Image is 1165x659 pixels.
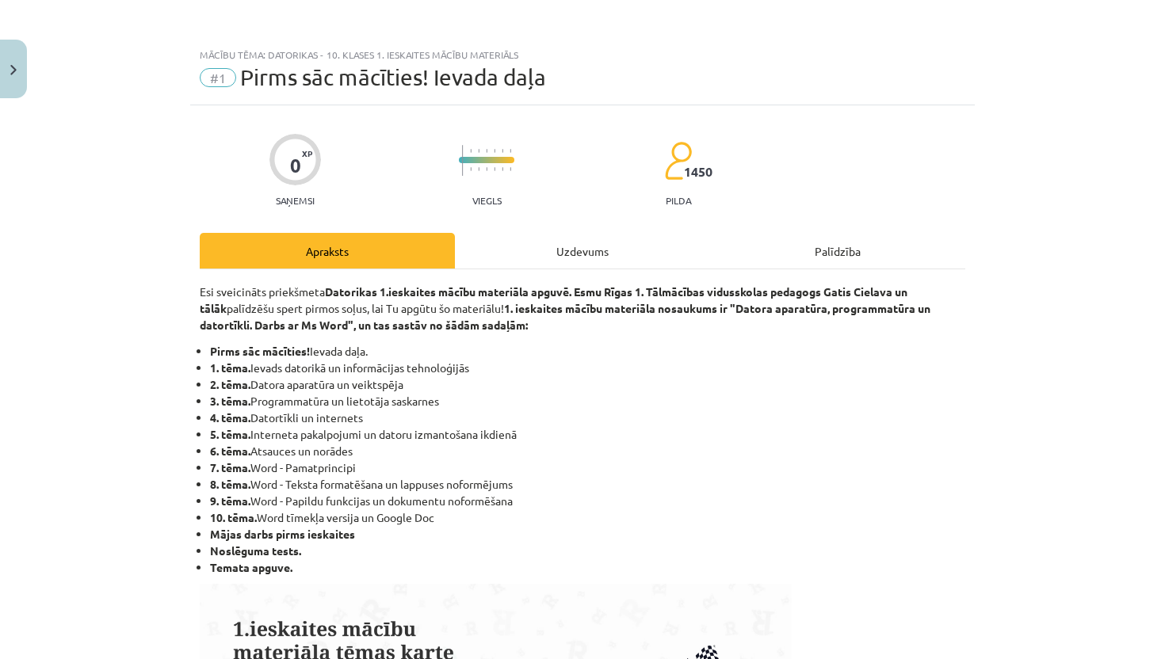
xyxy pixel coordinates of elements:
div: Apraksts [200,233,455,269]
b: Temata apguve. [210,560,292,574]
img: icon-short-line-57e1e144782c952c97e751825c79c345078a6d821885a25fce030b3d8c18986b.svg [478,149,479,153]
img: icon-long-line-d9ea69661e0d244f92f715978eff75569469978d946b2353a9bb055b3ed8787d.svg [462,145,464,176]
li: Programmatūra un lietotāja saskarnes [210,393,965,409]
b: 7. tēma. [210,460,250,474]
b: 9. tēma. [210,493,250,508]
img: icon-short-line-57e1e144782c952c97e751825c79c345078a6d821885a25fce030b3d8c18986b.svg [502,167,503,171]
div: Palīdzība [710,233,965,269]
li: Datortīkli un internets [210,409,965,426]
p: Esi sveicināts priekšmeta palīdzēšu spert pirmos soļus, lai Tu apgūtu šo materiālu! [200,284,965,333]
strong: Mājas darbs pirms ieskaites [210,527,355,541]
li: Word - Papildu funkcijas un dokumentu noformēšana [210,493,965,509]
li: Word - Teksta formatēšana un lappuses noformējums [210,476,965,493]
img: icon-close-lesson-0947bae3869378f0d4975bcd49f059093ad1ed9edebbc8119c70593378902aed.svg [10,65,17,75]
li: Word tīmekļa versija un Google Doc [210,509,965,526]
b: 2. tēma. [210,377,250,391]
b: 5. tēma. [210,427,250,441]
span: 1450 [684,165,712,179]
b: 6. tēma. [210,444,250,458]
li: Atsauces un norādes [210,443,965,459]
img: icon-short-line-57e1e144782c952c97e751825c79c345078a6d821885a25fce030b3d8c18986b.svg [510,167,511,171]
div: Uzdevums [455,233,710,269]
img: icon-short-line-57e1e144782c952c97e751825c79c345078a6d821885a25fce030b3d8c18986b.svg [486,167,487,171]
img: icon-short-line-57e1e144782c952c97e751825c79c345078a6d821885a25fce030b3d8c18986b.svg [470,167,472,171]
img: students-c634bb4e5e11cddfef0936a35e636f08e4e9abd3cc4e673bd6f9a4125e45ecb1.svg [664,141,692,181]
img: icon-short-line-57e1e144782c952c97e751825c79c345078a6d821885a25fce030b3d8c18986b.svg [494,167,495,171]
p: pilda [666,195,691,206]
img: icon-short-line-57e1e144782c952c97e751825c79c345078a6d821885a25fce030b3d8c18986b.svg [478,167,479,171]
b: 1. tēma. [210,360,250,375]
b: 4. tēma. [210,410,250,425]
b: 3. tēma. [210,394,250,408]
li: Ievads datorikā un informācijas tehnoloģijās [210,360,965,376]
b: 10. tēma. [210,510,257,524]
li: Ievada daļa. [210,343,965,360]
p: Saņemsi [269,195,321,206]
strong: Datorikas 1.ieskaites mācību materiāla apguvē. Esmu Rīgas 1. Tālmācības vidusskolas pedagogs Gati... [200,284,907,315]
strong: 1. ieskaites mācību materiāla nosaukums ir "Datora aparatūra, programmatūra un datortīkli. Darbs ... [200,301,930,332]
span: XP [302,149,312,158]
img: icon-short-line-57e1e144782c952c97e751825c79c345078a6d821885a25fce030b3d8c18986b.svg [494,149,495,153]
img: icon-short-line-57e1e144782c952c97e751825c79c345078a6d821885a25fce030b3d8c18986b.svg [510,149,511,153]
img: icon-short-line-57e1e144782c952c97e751825c79c345078a6d821885a25fce030b3d8c18986b.svg [486,149,487,153]
img: icon-short-line-57e1e144782c952c97e751825c79c345078a6d821885a25fce030b3d8c18986b.svg [470,149,472,153]
div: 0 [290,154,301,177]
div: Mācību tēma: Datorikas - 10. klases 1. ieskaites mācību materiāls [200,49,965,60]
img: icon-short-line-57e1e144782c952c97e751825c79c345078a6d821885a25fce030b3d8c18986b.svg [502,149,503,153]
span: Pirms sāc mācīties! Ievada daļa [240,64,546,90]
li: Interneta pakalpojumi un datoru izmantošana ikdienā [210,426,965,443]
p: Viegls [472,195,502,206]
li: Datora aparatūra un veiktspēja [210,376,965,393]
b: Noslēguma tests. [210,543,301,558]
span: #1 [200,68,236,87]
b: Pirms sāc mācīties! [210,344,310,358]
b: 8. tēma. [210,477,250,491]
li: Word - Pamatprincipi [210,459,965,476]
